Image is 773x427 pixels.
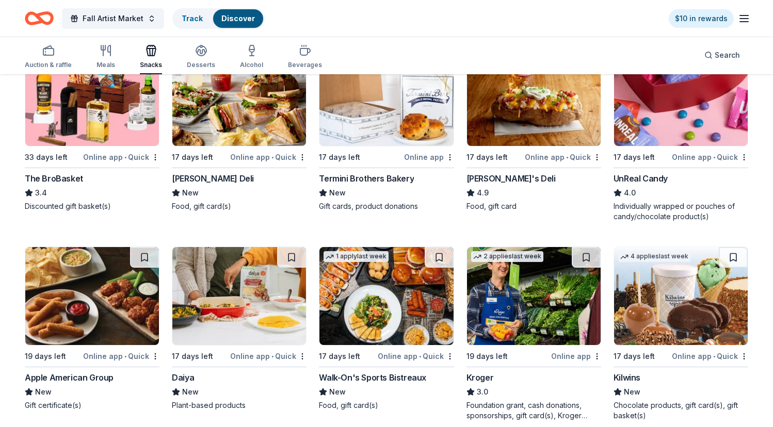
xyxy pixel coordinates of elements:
[319,201,454,211] div: Gift cards, product donations
[319,371,426,384] div: Walk-On's Sports Bistreaux
[466,47,601,211] a: Image for Jason's Deli5 applieslast week17 days leftOnline app•Quick[PERSON_NAME]'s Deli4.9Food, ...
[319,151,360,163] div: 17 days left
[713,352,715,360] span: •
[624,386,640,398] span: New
[404,151,454,163] div: Online app
[624,187,636,199] span: 4.0
[124,352,126,360] span: •
[466,371,494,384] div: Kroger
[614,48,748,146] img: Image for UnReal Candy
[614,151,655,163] div: 17 days left
[466,400,601,421] div: Foundation grant, cash donations, sponsorships, gift card(s), Kroger products
[618,251,690,262] div: 4 applies last week
[614,247,748,421] a: Image for Kilwins4 applieslast week17 days leftOnline app•QuickKilwinsNewChocolate products, gift...
[240,40,263,74] button: Alcohol
[172,201,307,211] div: Food, gift card(s)
[172,48,306,146] img: Image for McAlister's Deli
[25,350,66,363] div: 19 days left
[614,201,748,222] div: Individually wrapped or pouches of candy/chocolate product(s)
[566,153,568,161] span: •
[319,350,360,363] div: 17 days left
[83,151,159,163] div: Online app Quick
[672,151,748,163] div: Online app Quick
[329,386,346,398] span: New
[62,8,164,29] button: Fall Artist Market
[614,350,655,363] div: 17 days left
[83,12,143,25] span: Fall Artist Market
[25,40,72,74] button: Auction & raffle
[25,247,159,345] img: Image for Apple American Group
[467,247,601,345] img: Image for Kroger
[96,40,115,74] button: Meals
[466,172,556,185] div: [PERSON_NAME]'s Deli
[172,247,307,410] a: Image for Daiya17 days leftOnline app•QuickDaiyaNewPlant-based products
[124,153,126,161] span: •
[319,48,453,146] img: Image for Termini Brothers Bakery
[319,47,454,211] a: Image for Termini Brothers Bakery4 applieslast week17 days leftOnline appTermini Brothers BakeryN...
[319,247,453,345] img: Image for Walk-On's Sports Bistreaux
[230,151,307,163] div: Online app Quick
[96,61,115,69] div: Meals
[319,172,414,185] div: Termini Brothers Bakery
[172,371,194,384] div: Daiya
[271,153,273,161] span: •
[614,172,668,185] div: UnReal Candy
[614,247,748,345] img: Image for Kilwins
[319,247,454,410] a: Image for Walk-On's Sports Bistreaux 1 applylast week17 days leftOnline app•QuickWalk-On's Sports...
[25,371,114,384] div: Apple American Group
[25,400,159,410] div: Gift certificate(s)
[182,14,203,23] a: Track
[35,187,47,199] span: 3.4
[696,45,748,65] button: Search
[172,8,264,29] button: TrackDiscover
[713,153,715,161] span: •
[25,247,159,410] a: Image for Apple American Group19 days leftOnline app•QuickApple American GroupNewGift certificate(s)
[182,187,199,199] span: New
[35,386,52,398] span: New
[25,172,83,185] div: The BroBasket
[187,40,215,74] button: Desserts
[25,48,159,146] img: Image for The BroBasket
[25,61,72,69] div: Auction & raffle
[25,47,159,211] a: Image for The BroBasket7 applieslast week33 days leftOnline app•QuickThe BroBasket3.4Discounted g...
[172,172,254,185] div: [PERSON_NAME] Deli
[466,151,508,163] div: 17 days left
[329,187,346,199] span: New
[271,352,273,360] span: •
[477,386,488,398] span: 3.0
[187,61,215,69] div: Desserts
[324,251,389,262] div: 1 apply last week
[419,352,421,360] span: •
[172,151,213,163] div: 17 days left
[466,247,601,421] a: Image for Kroger2 applieslast week19 days leftOnline appKroger3.0Foundation grant, cash donations...
[467,48,601,146] img: Image for Jason's Deli
[288,40,322,74] button: Beverages
[172,247,306,345] img: Image for Daiya
[221,14,255,23] a: Discover
[466,350,508,363] div: 19 days left
[25,151,68,163] div: 33 days left
[172,47,307,211] a: Image for McAlister's Deli2 applieslast week17 days leftOnline app•Quick[PERSON_NAME] DeliNewFood...
[378,350,454,363] div: Online app Quick
[230,350,307,363] div: Online app Quick
[669,9,734,28] a: $10 in rewards
[140,61,162,69] div: Snacks
[471,251,543,262] div: 2 applies last week
[614,400,748,421] div: Chocolate products, gift card(s), gift basket(s)
[551,350,601,363] div: Online app
[614,47,748,222] a: Image for UnReal Candy4 applieslast week17 days leftOnline app•QuickUnReal Candy4.0Individually w...
[672,350,748,363] div: Online app Quick
[477,187,489,199] span: 4.9
[240,61,263,69] div: Alcohol
[715,49,740,61] span: Search
[288,61,322,69] div: Beverages
[140,40,162,74] button: Snacks
[172,350,213,363] div: 17 days left
[319,400,454,410] div: Food, gift card(s)
[466,201,601,211] div: Food, gift card
[172,400,307,410] div: Plant-based products
[182,386,199,398] span: New
[25,6,54,30] a: Home
[25,201,159,211] div: Discounted gift basket(s)
[614,371,640,384] div: Kilwins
